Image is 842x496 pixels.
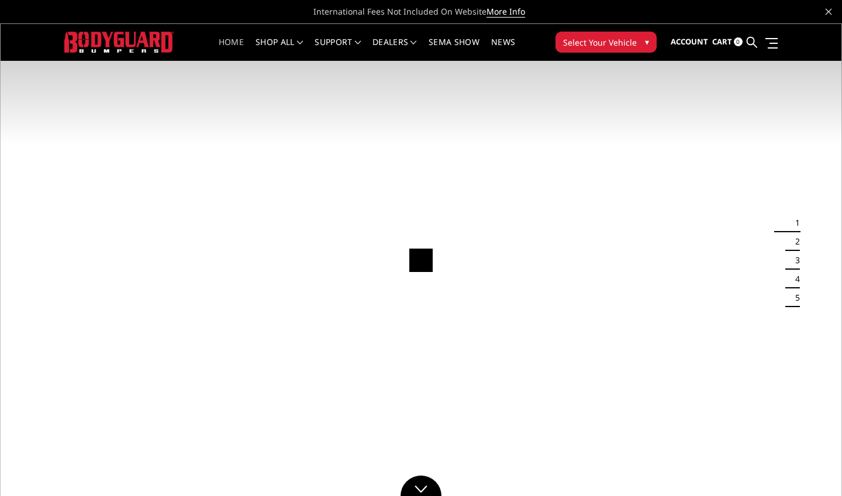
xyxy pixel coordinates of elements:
[671,36,708,47] span: Account
[645,36,649,48] span: ▾
[486,6,525,18] a: More Info
[555,32,657,53] button: Select Your Vehicle
[372,38,417,61] a: Dealers
[219,38,244,61] a: Home
[788,288,800,307] button: 5 of 5
[788,270,800,288] button: 4 of 5
[256,38,303,61] a: shop all
[491,38,515,61] a: News
[788,251,800,270] button: 3 of 5
[64,32,174,53] img: BODYGUARD BUMPERS
[788,232,800,251] button: 2 of 5
[315,38,361,61] a: Support
[788,213,800,232] button: 1 of 5
[429,38,479,61] a: SEMA Show
[563,36,637,49] span: Select Your Vehicle
[712,36,732,47] span: Cart
[734,37,743,46] span: 0
[671,26,708,58] a: Account
[712,26,743,58] a: Cart 0
[401,476,441,496] a: Click to Down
